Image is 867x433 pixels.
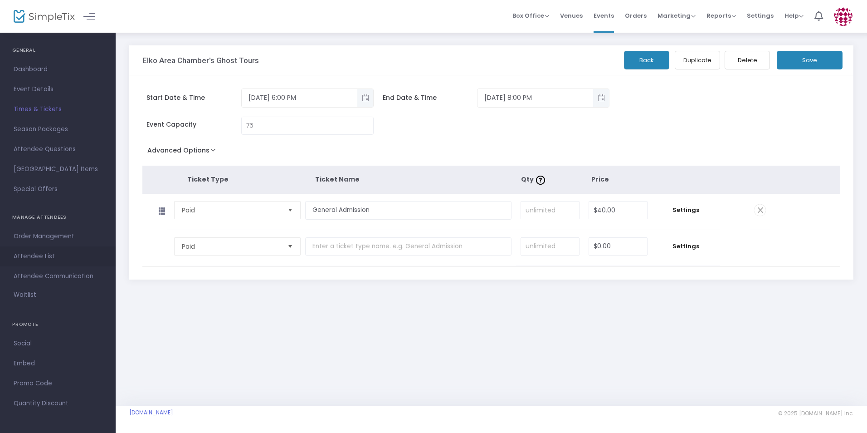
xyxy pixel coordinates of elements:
span: Box Office [512,11,549,20]
button: Delete [725,51,770,69]
button: Select [284,238,297,255]
input: Price [589,202,647,219]
span: Events [594,4,614,27]
button: Duplicate [675,51,720,69]
span: © 2025 [DOMAIN_NAME] Inc. [778,410,853,417]
input: unlimited [521,238,579,255]
span: Settings [747,4,774,27]
span: Promo Code [14,378,102,389]
h4: PROMOTE [12,315,103,334]
img: question-mark [536,176,545,185]
span: Waitlist [14,290,36,300]
span: [GEOGRAPHIC_DATA] Items [14,163,102,175]
input: Enter a ticket type name. e.g. General Admission [305,201,511,220]
span: Attendee List [14,251,102,262]
span: Orders [625,4,647,27]
span: Embed [14,358,102,369]
span: Event Capacity [146,120,241,129]
span: Qty [521,175,547,184]
input: Price [589,238,647,255]
span: Help [784,11,804,20]
span: Season Packages [14,123,102,135]
button: Save [777,51,843,69]
span: Paid [182,242,281,251]
button: Select [284,202,297,219]
input: unlimited [521,202,579,219]
span: Price [591,175,609,184]
button: Advanced Options [142,144,224,160]
span: Settings [657,206,716,215]
span: Venues [560,4,583,27]
span: Ticket Type [187,175,229,184]
span: Special Offers [14,183,102,195]
span: Settings [657,242,716,251]
h3: Elko Area Chamber's Ghost Tours [142,56,259,65]
a: [DOMAIN_NAME] [129,409,173,416]
input: Enter a ticket type name. e.g. General Admission [305,237,511,256]
span: Quantity Discount [14,398,102,409]
span: Marketing [658,11,696,20]
span: Order Management [14,231,102,242]
button: Toggle popup [593,89,609,107]
h4: GENERAL [12,41,103,59]
span: End Date & Time [383,93,477,103]
span: Dashboard [14,64,102,75]
span: Reports [706,11,736,20]
span: Social [14,338,102,349]
input: Select date & time [242,90,357,105]
button: Toggle popup [357,89,373,107]
span: Attendee Questions [14,143,102,155]
span: Ticket Name [315,175,360,184]
span: Times & Tickets [14,103,102,115]
span: Event Details [14,84,102,95]
span: Paid [182,206,281,215]
button: Back [624,51,669,69]
span: Start Date & Time [146,93,241,103]
h4: MANAGE ATTENDEES [12,208,103,226]
input: Select date & time [477,90,593,105]
span: Attendee Communication [14,271,102,282]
